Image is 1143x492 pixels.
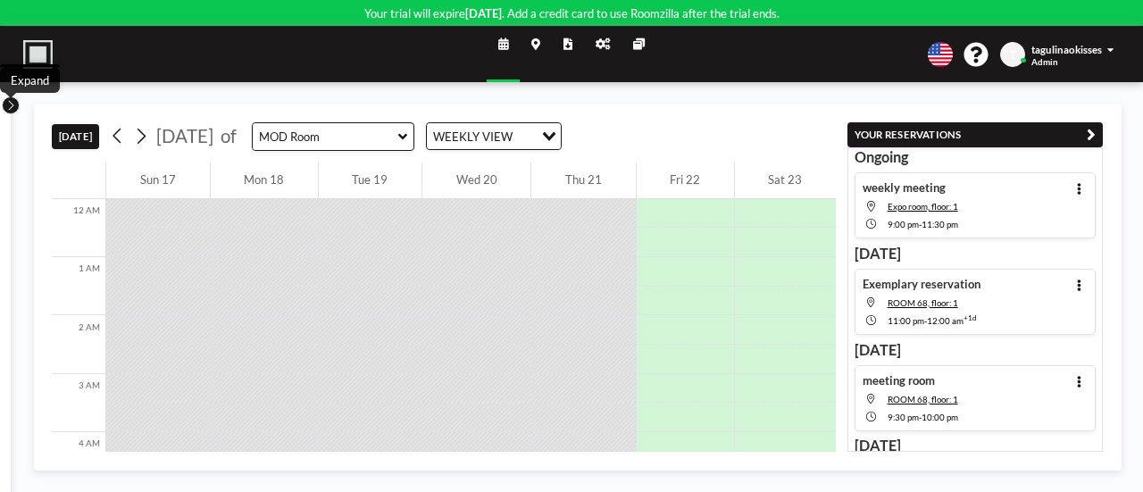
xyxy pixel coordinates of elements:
div: Search for option [427,123,561,150]
div: Sat 23 [735,163,836,199]
span: 9:00 PM [888,220,919,230]
div: Wed 20 [422,163,530,199]
div: 3 AM [52,374,105,432]
span: Expo room, floor: 1 [888,201,958,212]
button: [DATE] [52,124,98,149]
b: [DATE] [465,6,502,21]
span: Admin [1031,56,1058,67]
input: Search for option [518,127,531,146]
span: ROOM 68, floor: 1 [888,394,958,404]
input: MOD Room [253,123,398,150]
div: 2 AM [52,315,105,373]
sup: +1d [964,313,977,322]
h4: meeting room [863,373,935,388]
span: ROOM 68, floor: 1 [888,297,958,308]
span: [DATE] [156,125,213,146]
span: 11:00 PM [888,316,924,327]
button: YOUR RESERVATIONS [847,122,1103,147]
span: T [1010,48,1016,61]
span: 9:30 PM [888,413,919,423]
span: - [919,413,922,423]
span: 12:00 AM [927,316,964,327]
h3: [DATE] [855,437,1097,454]
span: WEEKLY VIEW [430,127,516,146]
div: Sun 17 [106,163,209,199]
span: 10:00 PM [922,413,958,423]
div: Thu 21 [531,163,635,199]
div: Mon 18 [211,163,318,199]
span: - [919,220,922,230]
div: Expand [11,73,49,88]
h3: Ongoing [855,148,1097,166]
span: tagulinaokisses [1031,44,1102,55]
span: 11:30 PM [922,220,958,230]
h3: [DATE] [855,341,1097,359]
div: Tue 19 [319,163,421,199]
h4: Exemplary reservation [863,277,980,291]
div: 1 AM [52,257,105,315]
div: 4 AM [52,432,105,490]
h3: [DATE] [855,245,1097,263]
span: - [924,316,927,327]
img: organization-logo [23,40,53,70]
div: 12 AM [52,199,105,257]
span: of [221,125,237,148]
h4: weekly meeting [863,180,946,195]
div: Fri 22 [637,163,734,199]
